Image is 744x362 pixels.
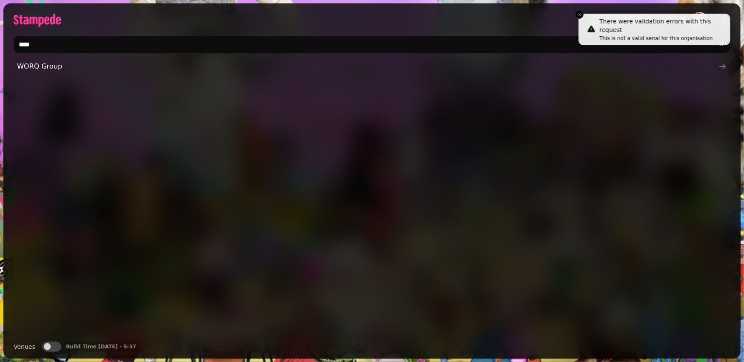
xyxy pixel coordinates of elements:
li: This is not a valid serial for this organisation [599,35,727,42]
img: logo [14,14,61,27]
label: Venues [14,342,35,352]
div: There were validation errors with this request [599,17,727,34]
p: Build Time [DATE] - 5:37 [66,343,136,350]
a: WORQ Group [14,58,730,75]
span: WORQ Group [17,61,718,72]
button: Close toast [575,10,584,19]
